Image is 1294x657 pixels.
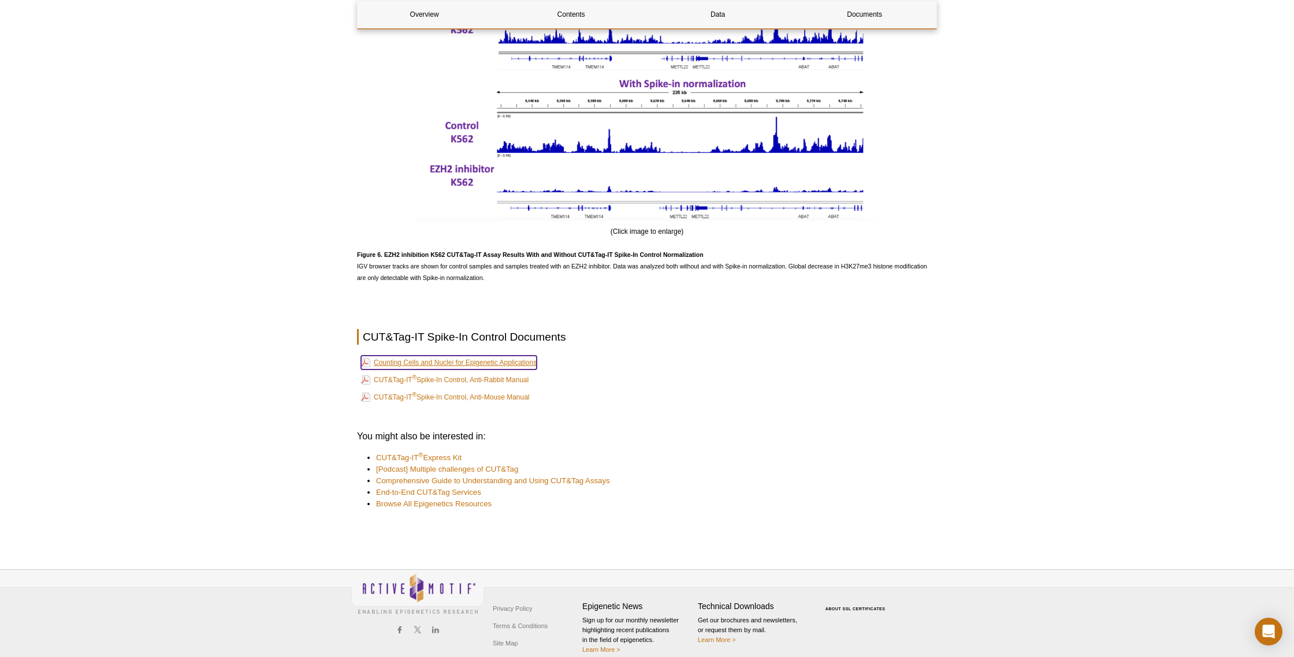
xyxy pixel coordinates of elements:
p: Sign up for our monthly newsletter highlighting recent publications in the field of epigenetics. [582,615,692,655]
a: CUT&Tag-IT®Express Kit [376,452,462,464]
a: Learn More > [582,646,620,653]
div: Open Intercom Messenger [1255,618,1282,645]
p: Get our brochures and newsletters, or request them by mail. [698,615,808,645]
h4: Technical Downloads [698,602,808,611]
sup: ® [412,391,417,398]
a: Contents [504,1,638,28]
a: Privacy Policy [490,600,535,617]
h4: Epigenetic News [582,602,692,611]
table: Click to Verify - This site chose Symantec SSL for secure e-commerce and confidential communicati... [813,590,900,615]
a: Data [651,1,784,28]
a: Learn More > [698,636,736,643]
a: Browse All Epigenetics Resources [376,498,492,510]
a: Terms & Conditions [490,617,551,634]
img: Active Motif, [351,570,484,617]
a: [Podcast] Multiple challenges of CUT&Tag [376,464,518,475]
strong: Figure 6. EZH2 inhibition K562 CUT&Tag-IT Assay Results With and Without CUT&Tag-IT Spike-In Cont... [357,251,704,258]
a: Comprehensive Guide to Understanding and Using CUT&Tag Assays [376,475,610,487]
a: CUT&Tag-IT®Spike-In Control, Anti-Rabbit Manual [361,373,529,387]
sup: ® [418,451,423,458]
a: CUT&Tag-IT®Spike-In Control, Anti-Mouse Manual [361,390,530,404]
h2: CUT&Tag-IT Spike-In Control Documents [357,329,937,345]
a: ABOUT SSL CERTIFICATES [826,607,886,611]
h3: You might also be interested in: [357,430,937,443]
a: Counting Cells and Nuclei for Epigenetic Applications [361,356,537,369]
a: Documents [798,1,931,28]
a: End-to-End CUT&Tag Services [376,487,481,498]
a: Site Map [490,634,520,652]
a: Overview [358,1,491,28]
span: IGV browser tracks are shown for control samples and samples treated with an EZH2 inhibitor. Data... [357,251,927,281]
sup: ® [412,374,417,380]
